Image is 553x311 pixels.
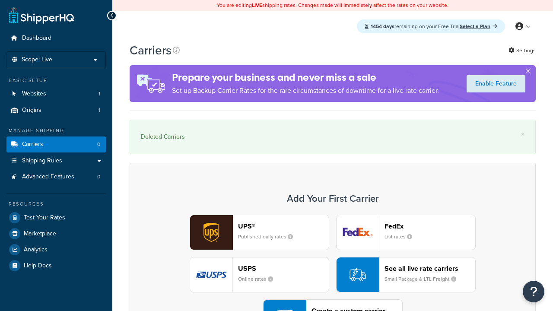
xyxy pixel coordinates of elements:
[523,281,544,302] button: Open Resource Center
[371,22,394,30] strong: 1454 days
[6,210,106,225] a: Test Your Rates
[6,169,106,185] li: Advanced Features
[172,70,439,85] h4: Prepare your business and never miss a sale
[6,102,106,118] a: Origins 1
[385,275,463,283] small: Small Package & LTL Freight
[24,230,56,238] span: Marketplace
[6,153,106,169] a: Shipping Rules
[6,30,106,46] a: Dashboard
[22,173,74,181] span: Advanced Features
[6,169,106,185] a: Advanced Features 0
[22,56,52,63] span: Scope: Live
[99,90,100,98] span: 1
[24,246,48,254] span: Analytics
[460,22,497,30] a: Select a Plan
[190,257,329,292] button: usps logoUSPSOnline rates
[97,141,100,148] span: 0
[350,267,366,283] img: icon-carrier-liverate-becf4550.svg
[22,90,46,98] span: Websites
[22,141,43,148] span: Carriers
[6,136,106,152] a: Carriers 0
[6,127,106,134] div: Manage Shipping
[238,222,329,230] header: UPS®
[190,215,329,250] button: ups logoUPS®Published daily rates
[190,257,232,292] img: usps logo
[22,35,51,42] span: Dashboard
[238,233,300,241] small: Published daily rates
[141,131,524,143] div: Deleted Carriers
[6,86,106,102] li: Websites
[139,194,527,204] h3: Add Your First Carrier
[6,226,106,241] a: Marketplace
[6,102,106,118] li: Origins
[6,258,106,273] a: Help Docs
[6,242,106,257] a: Analytics
[385,233,419,241] small: List rates
[238,264,329,273] header: USPS
[6,200,106,208] div: Resources
[238,275,280,283] small: Online rates
[22,107,41,114] span: Origins
[467,75,525,92] a: Enable Feature
[24,214,65,222] span: Test Your Rates
[6,136,106,152] li: Carriers
[22,157,62,165] span: Shipping Rules
[337,215,379,250] img: fedEx logo
[336,215,476,250] button: fedEx logoFedExList rates
[130,65,172,102] img: ad-rules-rateshop-fe6ec290ccb7230408bd80ed9643f0289d75e0ffd9eb532fc0e269fcd187b520.png
[336,257,476,292] button: See all live rate carriersSmall Package & LTL Freight
[190,215,232,250] img: ups logo
[99,107,100,114] span: 1
[9,6,74,24] a: ShipperHQ Home
[509,44,536,57] a: Settings
[385,264,475,273] header: See all live rate carriers
[357,19,505,33] div: remaining on your Free Trial
[6,77,106,84] div: Basic Setup
[521,131,524,138] a: ×
[6,86,106,102] a: Websites 1
[385,222,475,230] header: FedEx
[172,85,439,97] p: Set up Backup Carrier Rates for the rare circumstances of downtime for a live rate carrier.
[97,173,100,181] span: 0
[252,1,262,9] b: LIVE
[24,262,52,270] span: Help Docs
[130,42,172,59] h1: Carriers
